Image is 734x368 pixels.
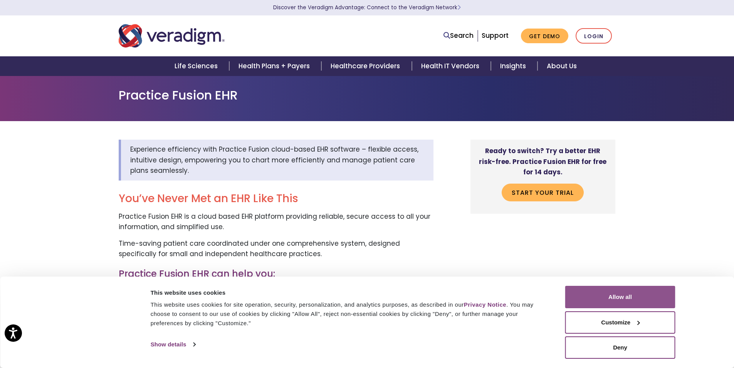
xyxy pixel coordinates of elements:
a: Discover the Veradigm Advantage: Connect to the Veradigm NetworkLearn More [273,4,461,11]
button: Customize [565,311,675,334]
strong: Ready to switch? Try a better EHR risk-free. Practice Fusion EHR for free for 14 days. [479,146,606,176]
iframe: Drift Chat Widget [586,312,725,359]
a: Health IT Vendors [412,56,491,76]
a: Search [443,30,474,41]
a: Login [576,28,612,44]
img: Veradigm logo [119,23,225,49]
span: Learn More [457,4,461,11]
a: Life Sciences [165,56,229,76]
a: Support [482,31,509,40]
a: Start your trial [502,184,584,201]
a: Get Demo [521,29,568,44]
h1: Practice Fusion EHR [119,88,616,103]
p: Practice Fusion EHR is a cloud based EHR platform providing reliable, secure access to all your i... [119,211,433,232]
button: Allow all [565,286,675,308]
a: Show details [151,339,195,350]
h3: Practice Fusion EHR can help you: [119,268,433,280]
a: Health Plans + Payers [229,56,321,76]
span: Experience efficiency with Practice Fusion cloud-based EHR software – flexible access, intuitive ... [130,145,418,175]
div: This website uses cookies [151,288,548,297]
a: Healthcare Providers [321,56,412,76]
a: About Us [537,56,586,76]
a: Privacy Notice [464,301,506,308]
p: Time-saving patient care coordinated under one comprehensive system, designed specifically for sm... [119,238,433,259]
a: Insights [491,56,537,76]
div: This website uses cookies for site operation, security, personalization, and analytics purposes, ... [151,300,548,328]
button: Deny [565,336,675,359]
h2: You’ve Never Met an EHR Like This [119,192,433,205]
